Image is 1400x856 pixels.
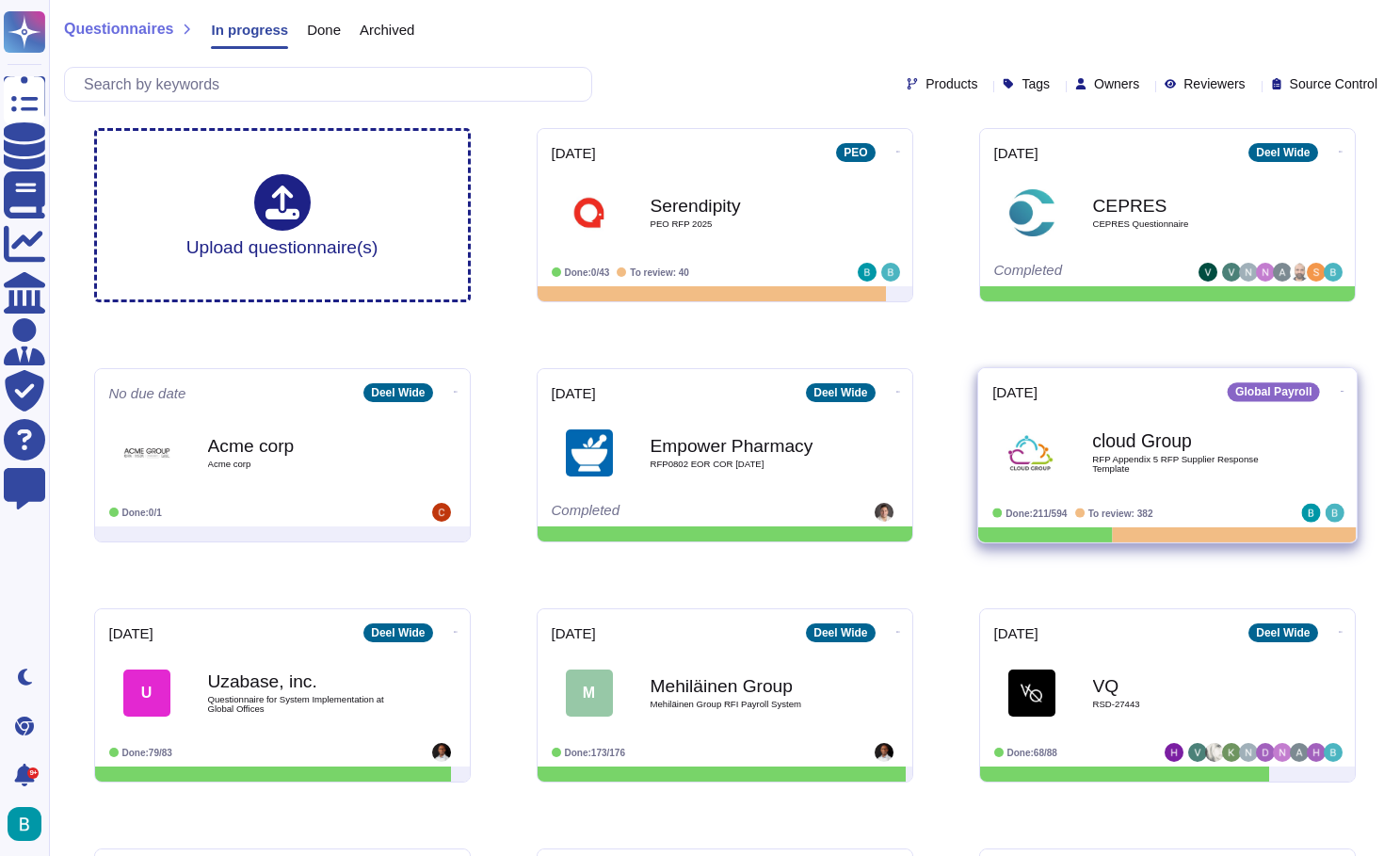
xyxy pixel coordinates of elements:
[1290,77,1377,90] span: Source Control
[109,626,153,640] span: [DATE]
[875,743,893,762] img: user
[1183,77,1245,90] span: Reviewers
[1093,700,1281,709] span: RSD-27443
[1092,455,1282,473] span: RFP Appendix 5 RFP Supplier Response Template
[1290,743,1309,762] img: user
[552,503,782,522] div: Completed
[74,68,591,101] input: Search by keywords
[630,267,689,278] span: To review: 40
[994,146,1038,160] span: [DATE]
[552,146,596,160] span: [DATE]
[123,429,170,476] img: Logo
[8,807,41,841] img: user
[836,143,875,162] div: PEO
[1301,504,1320,523] img: user
[109,386,186,400] span: No due date
[1008,189,1055,236] img: Logo
[1006,508,1067,518] span: Done: 211/594
[566,429,613,476] img: Logo
[432,503,451,522] img: user
[208,695,396,713] span: Questionnaire for System Implementation at Global Offices
[1324,263,1343,282] img: user
[1222,263,1241,282] img: user
[565,748,626,758] span: Done: 173/176
[651,677,839,695] b: Mehiläinen Group
[211,23,288,37] span: In progress
[1324,743,1343,762] img: user
[651,197,839,215] b: Serendipity
[806,383,875,402] div: Deel Wide
[566,189,613,236] img: Logo
[363,623,432,642] div: Deel Wide
[186,174,378,256] div: Upload questionnaire(s)
[552,386,596,400] span: [DATE]
[1199,263,1217,282] img: user
[875,503,893,522] img: user
[1092,432,1282,450] b: cloud Group
[651,437,839,455] b: Empower Pharmacy
[881,263,900,282] img: user
[1006,428,1054,476] img: Logo
[994,626,1038,640] span: [DATE]
[1239,743,1258,762] img: user
[122,748,172,758] span: Done: 79/83
[123,670,170,717] div: U
[992,385,1038,399] span: [DATE]
[27,767,39,779] div: 9+
[64,22,173,37] span: Questionnaires
[363,383,432,402] div: Deel Wide
[4,803,55,845] button: user
[566,670,613,717] div: M
[1239,263,1258,282] img: user
[1273,743,1292,762] img: user
[1222,743,1241,762] img: user
[1093,677,1281,695] b: VQ
[858,263,877,282] img: user
[1290,263,1309,282] img: user
[1205,743,1224,762] img: user
[1094,77,1139,90] span: Owners
[1248,143,1317,162] div: Deel Wide
[651,700,839,709] span: Mehiläinen Group RFI Payroll System
[1165,743,1183,762] img: user
[122,508,162,518] span: Done: 0/1
[552,626,596,640] span: [DATE]
[208,460,396,469] span: Acme corp
[1093,197,1281,215] b: CEPRES
[1007,748,1057,758] span: Done: 68/88
[651,460,839,469] span: RFP0802 EOR COR [DATE]
[1248,623,1317,642] div: Deel Wide
[1256,263,1275,282] img: user
[432,743,451,762] img: user
[651,219,839,229] span: PEO RFP 2025
[1307,263,1326,282] img: user
[1307,743,1326,762] img: user
[1188,743,1207,762] img: user
[1256,743,1275,762] img: user
[1325,504,1344,523] img: user
[307,23,341,37] span: Done
[806,623,875,642] div: Deel Wide
[1227,382,1319,401] div: Global Payroll
[360,23,414,37] span: Archived
[208,672,396,690] b: Uzabase, inc.
[1087,508,1152,518] span: To review: 382
[925,77,977,90] span: Products
[565,267,610,278] span: Done: 0/43
[1008,670,1055,717] img: Logo
[208,437,396,455] b: Acme corp
[1022,77,1050,90] span: Tags
[994,263,1199,282] div: Completed
[1093,219,1281,229] span: CEPRES Questionnaire
[1273,263,1292,282] img: user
